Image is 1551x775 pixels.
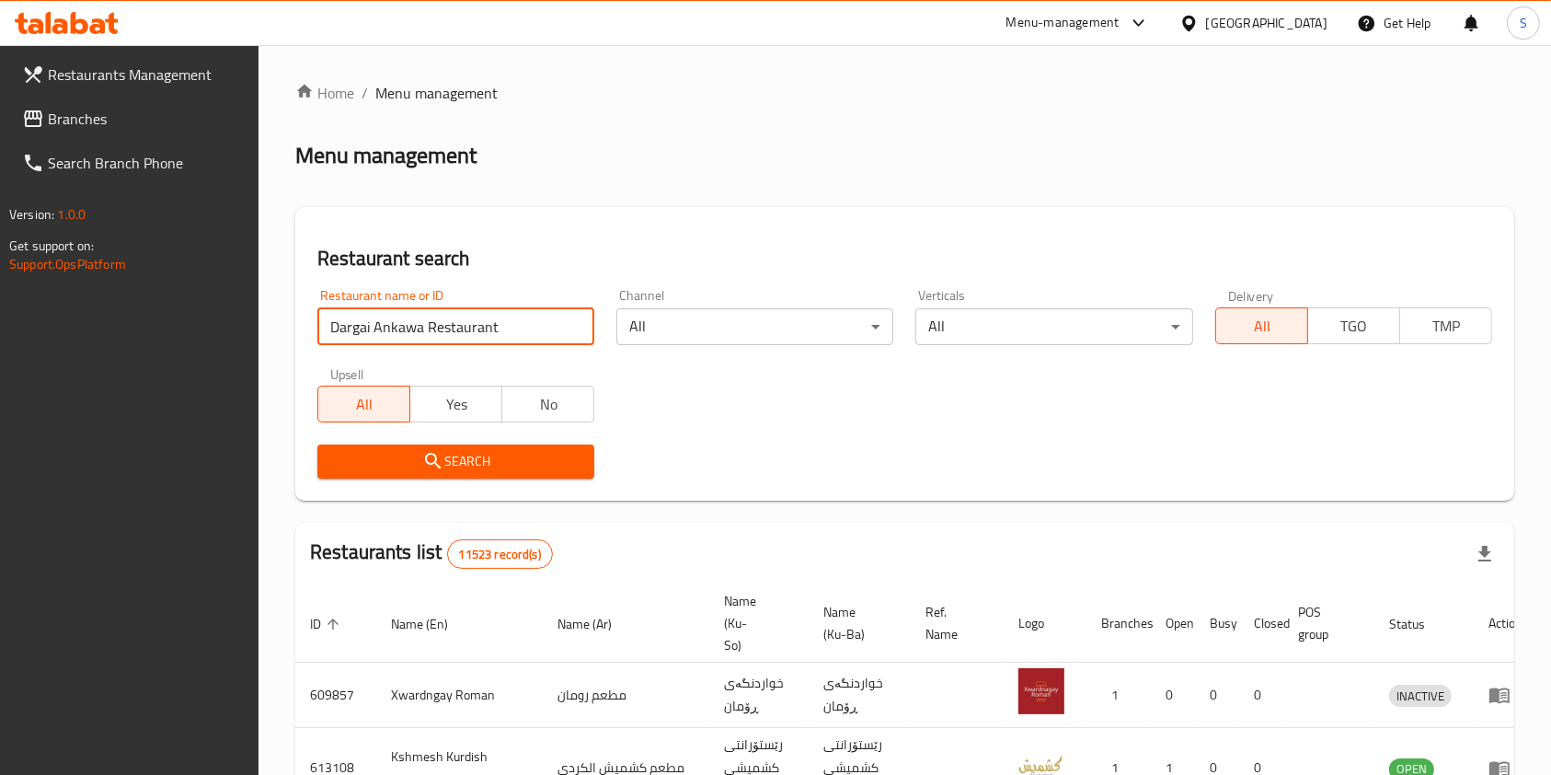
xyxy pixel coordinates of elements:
[1195,584,1239,663] th: Busy
[1389,686,1452,707] span: INACTIVE
[925,601,982,645] span: Ref. Name
[418,391,495,418] span: Yes
[57,202,86,226] span: 1.0.0
[295,141,477,170] h2: Menu management
[1488,684,1522,706] div: Menu
[362,82,368,104] li: /
[1463,532,1507,576] div: Export file
[9,234,94,258] span: Get support on:
[295,82,354,104] a: Home
[317,445,594,479] button: Search
[376,663,543,728] td: Xwardngay Roman
[1004,584,1086,663] th: Logo
[1399,307,1492,344] button: TMP
[310,538,553,569] h2: Restaurants list
[1239,663,1283,728] td: 0
[1006,12,1120,34] div: Menu-management
[295,82,1514,104] nav: breadcrumb
[447,539,553,569] div: Total records count
[1239,584,1283,663] th: Closed
[1151,584,1195,663] th: Open
[709,663,809,728] td: خواردنگەی ڕۆمان
[1215,307,1308,344] button: All
[7,52,259,97] a: Restaurants Management
[448,546,552,563] span: 11523 record(s)
[48,108,245,130] span: Branches
[332,450,580,473] span: Search
[501,386,594,422] button: No
[809,663,911,728] td: خواردنگەی ڕۆمان
[1389,613,1449,635] span: Status
[1086,663,1151,728] td: 1
[510,391,587,418] span: No
[1389,685,1452,707] div: INACTIVE
[1206,13,1327,33] div: [GEOGRAPHIC_DATA]
[48,64,245,86] span: Restaurants Management
[823,601,889,645] span: Name (Ku-Ba)
[1086,584,1151,663] th: Branches
[317,308,594,345] input: Search for restaurant name or ID..
[7,97,259,141] a: Branches
[1307,307,1400,344] button: TGO
[7,141,259,185] a: Search Branch Phone
[1474,584,1537,663] th: Action
[724,590,787,656] span: Name (Ku-So)
[310,613,345,635] span: ID
[1228,289,1274,302] label: Delivery
[326,391,403,418] span: All
[9,252,126,276] a: Support.OpsPlatform
[375,82,498,104] span: Menu management
[48,152,245,174] span: Search Branch Phone
[616,308,893,345] div: All
[915,308,1192,345] div: All
[1407,313,1485,340] span: TMP
[295,663,376,728] td: 609857
[1018,668,1064,714] img: Xwardngay Roman
[330,367,364,380] label: Upsell
[543,663,709,728] td: مطعم رومان
[1298,601,1352,645] span: POS group
[9,202,54,226] span: Version:
[1195,663,1239,728] td: 0
[1151,663,1195,728] td: 0
[317,386,410,422] button: All
[1224,313,1301,340] span: All
[557,613,636,635] span: Name (Ar)
[1520,13,1527,33] span: S
[1315,313,1393,340] span: TGO
[409,386,502,422] button: Yes
[391,613,472,635] span: Name (En)
[317,245,1492,272] h2: Restaurant search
